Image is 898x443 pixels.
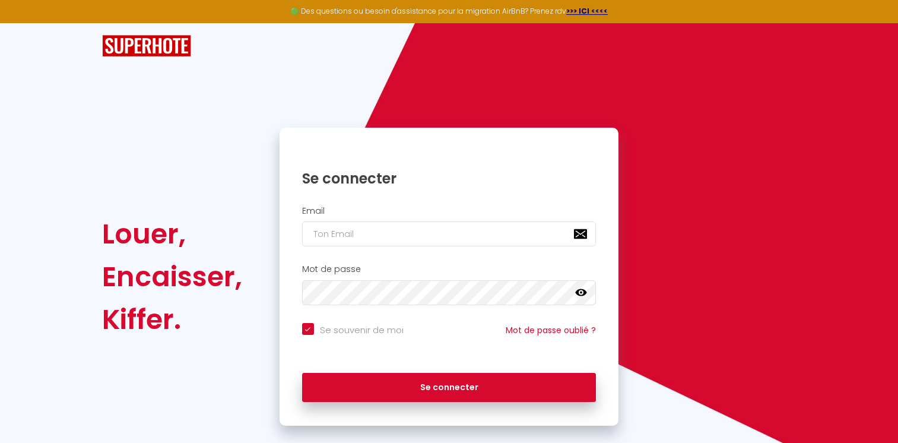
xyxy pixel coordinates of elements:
img: SuperHote logo [102,35,191,57]
div: Encaisser, [102,255,242,298]
h1: Se connecter [302,169,596,188]
button: Se connecter [302,373,596,403]
div: Kiffer. [102,298,242,341]
h2: Email [302,206,596,216]
div: Louer, [102,213,242,255]
input: Ton Email [302,221,596,246]
a: Mot de passe oublié ? [506,324,596,336]
h2: Mot de passe [302,264,596,274]
a: >>> ICI <<<< [566,6,608,16]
